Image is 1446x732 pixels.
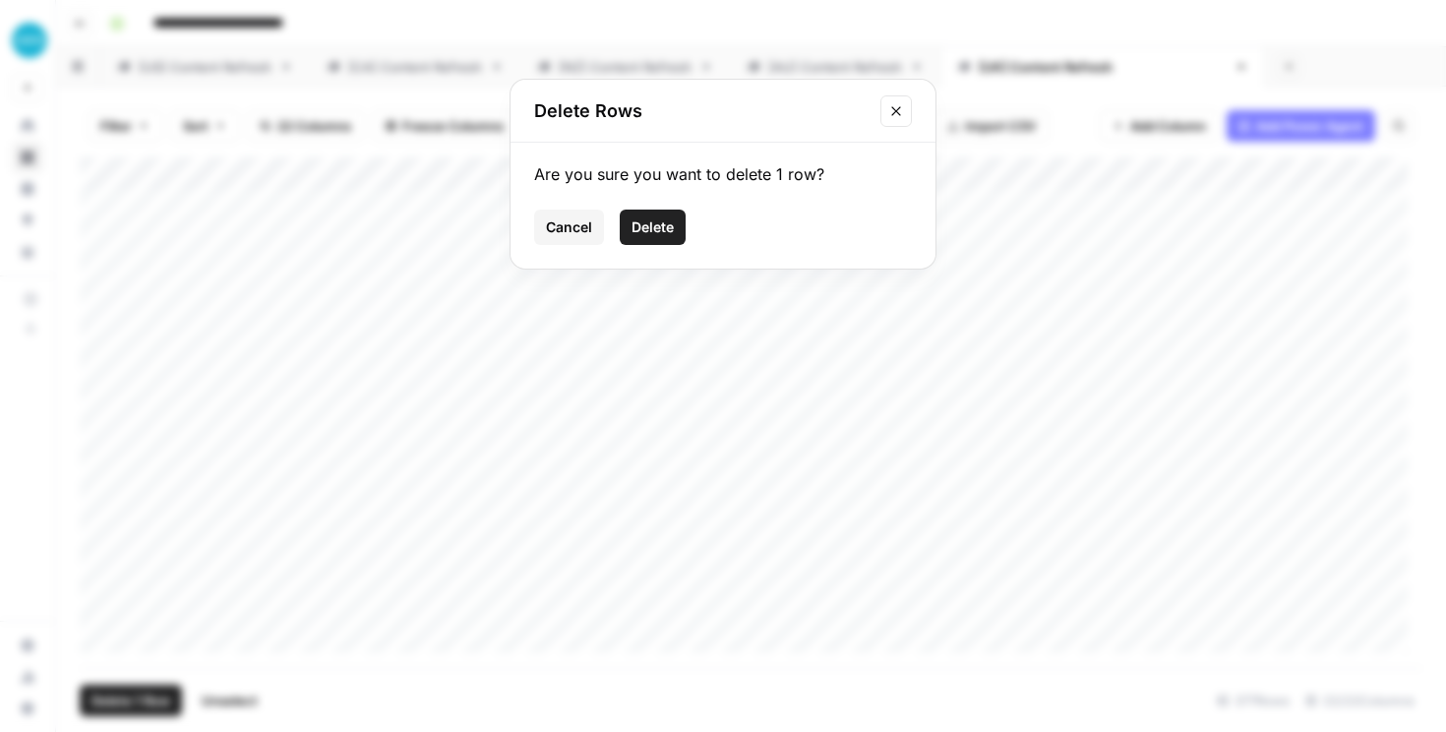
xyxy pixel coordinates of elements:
button: Close modal [880,95,912,127]
button: Cancel [534,210,604,245]
div: Are you sure you want to delete 1 row? [534,162,912,186]
button: Delete [620,210,686,245]
span: Delete [632,217,674,237]
span: Cancel [546,217,592,237]
h2: Delete Rows [534,97,869,125]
